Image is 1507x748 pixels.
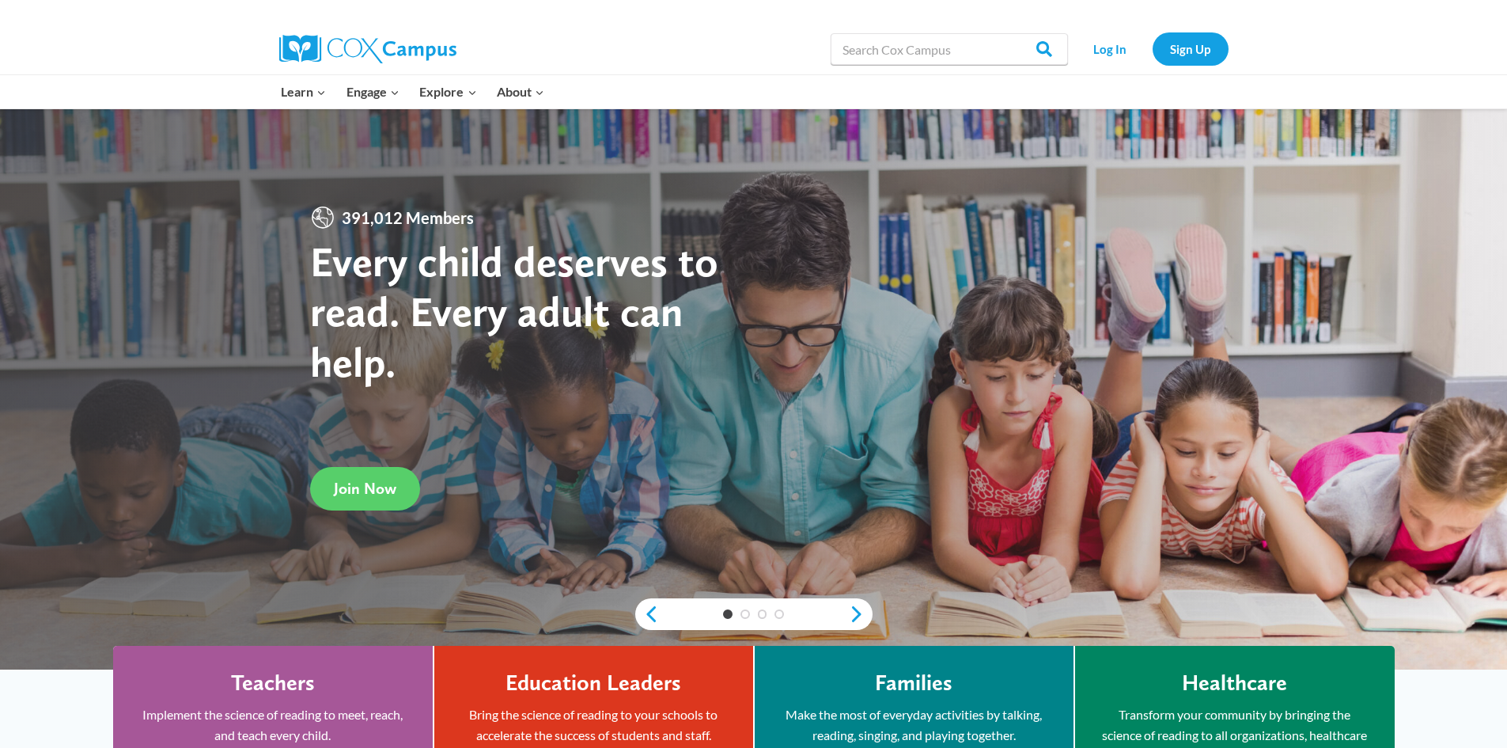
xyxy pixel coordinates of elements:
[778,704,1050,745] p: Make the most of everyday activities by talking, reading, singing, and playing together.
[831,33,1068,65] input: Search Cox Campus
[271,75,555,108] nav: Primary Navigation
[723,609,733,619] a: 1
[1076,32,1145,65] a: Log In
[1153,32,1229,65] a: Sign Up
[1076,32,1229,65] nav: Secondary Navigation
[335,205,480,230] span: 391,012 Members
[137,704,409,745] p: Implement the science of reading to meet, reach, and teach every child.
[419,82,476,102] span: Explore
[635,598,873,630] div: content slider buttons
[334,479,396,498] span: Join Now
[310,467,420,511] a: Join Now
[875,670,952,697] h4: Families
[1182,670,1287,697] h4: Healthcare
[458,704,729,745] p: Bring the science of reading to your schools to accelerate the success of students and staff.
[635,605,659,624] a: previous
[231,670,315,697] h4: Teachers
[310,236,718,387] strong: Every child deserves to read. Every adult can help.
[774,609,784,619] a: 4
[346,82,399,102] span: Engage
[758,609,767,619] a: 3
[279,35,456,63] img: Cox Campus
[740,609,750,619] a: 2
[505,670,681,697] h4: Education Leaders
[281,82,326,102] span: Learn
[849,605,873,624] a: next
[497,82,544,102] span: About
